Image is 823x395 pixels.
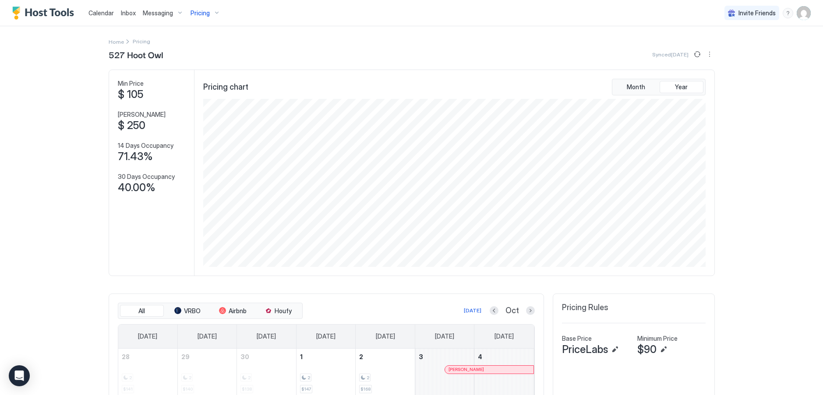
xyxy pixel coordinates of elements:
[143,9,173,17] span: Messaging
[474,349,533,365] a: October 4, 2025
[301,386,311,392] span: $147
[118,80,144,87] span: Min Price
[184,307,201,315] span: VRBO
[463,305,483,316] button: [DATE]
[178,349,237,365] a: September 29, 2025
[415,349,474,365] a: October 3, 2025
[297,349,356,365] a: October 1, 2025
[257,305,300,317] button: Houfy
[610,344,620,355] button: Edit
[562,335,592,343] span: Base Price
[426,325,463,348] a: Friday
[738,9,776,17] span: Invite Friends
[133,38,150,45] span: Breadcrumb
[121,8,136,17] a: Inbox
[486,325,523,348] a: Saturday
[360,386,371,392] span: $168
[275,307,292,315] span: Houfy
[612,79,706,95] div: tab-group
[307,375,310,381] span: 2
[704,49,715,59] button: More options
[118,181,155,194] span: 40.00%
[120,305,164,317] button: All
[652,51,689,58] span: Synced [DATE]
[118,150,153,163] span: 71.43%
[704,49,715,59] div: menu
[118,349,177,365] a: September 28, 2025
[419,353,423,360] span: 3
[118,142,173,150] span: 14 Days Occupancy
[229,307,247,315] span: Airbnb
[490,306,498,315] button: Previous month
[109,37,124,46] a: Home
[637,335,678,343] span: Minimum Price
[797,6,811,20] div: User profile
[316,332,336,340] span: [DATE]
[614,81,658,93] button: Month
[237,349,296,365] a: September 30, 2025
[118,303,303,319] div: tab-group
[562,343,608,356] span: PriceLabs
[189,325,226,348] a: Monday
[359,353,363,360] span: 2
[505,306,519,316] span: Oct
[449,367,530,372] div: [PERSON_NAME]
[367,325,404,348] a: Thursday
[129,325,166,348] a: Sunday
[356,349,415,365] a: October 2, 2025
[435,332,454,340] span: [DATE]
[464,307,481,315] div: [DATE]
[478,353,482,360] span: 4
[12,7,78,20] a: Host Tools Logo
[300,353,303,360] span: 1
[211,305,255,317] button: Airbnb
[526,306,535,315] button: Next month
[109,38,124,45] span: Home
[191,9,210,17] span: Pricing
[449,367,484,372] span: [PERSON_NAME]
[248,325,285,348] a: Tuesday
[203,82,248,92] span: Pricing chart
[138,332,157,340] span: [DATE]
[637,343,657,356] span: $90
[367,375,369,381] span: 2
[9,365,30,386] div: Open Intercom Messenger
[692,49,703,59] button: Sync prices
[240,353,249,360] span: 30
[307,325,344,348] a: Wednesday
[675,83,688,91] span: Year
[88,8,114,17] a: Calendar
[122,353,130,360] span: 28
[627,83,645,91] span: Month
[376,332,395,340] span: [DATE]
[138,307,145,315] span: All
[166,305,209,317] button: VRBO
[118,119,145,132] span: $ 250
[495,332,514,340] span: [DATE]
[121,9,136,17] span: Inbox
[88,9,114,17] span: Calendar
[118,88,143,101] span: $ 105
[783,8,793,18] div: menu
[109,37,124,46] div: Breadcrumb
[118,173,175,181] span: 30 Days Occupancy
[109,48,163,61] span: 527 Hoot Owl
[257,332,276,340] span: [DATE]
[181,353,190,360] span: 29
[118,111,166,119] span: [PERSON_NAME]
[658,344,669,355] button: Edit
[660,81,703,93] button: Year
[562,303,608,313] span: Pricing Rules
[198,332,217,340] span: [DATE]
